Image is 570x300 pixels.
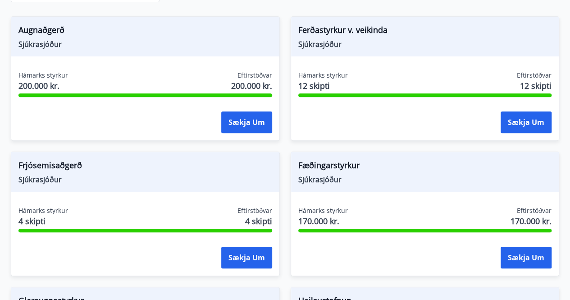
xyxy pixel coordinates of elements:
button: Sækja um [501,247,552,268]
span: 200.000 kr. [231,80,272,92]
span: Sjúkrasjóður [18,175,272,185]
span: Eftirstöðvar [517,206,552,215]
span: 170.000 kr. [298,215,348,227]
span: Frjósemisaðgerð [18,159,272,175]
span: 12 skipti [520,80,552,92]
span: Hámarks styrkur [18,206,68,215]
span: 12 skipti [298,80,348,92]
span: Sjúkrasjóður [298,39,552,49]
span: Sjúkrasjóður [18,39,272,49]
span: Eftirstöðvar [237,206,272,215]
span: Hámarks styrkur [18,71,68,80]
span: Fæðingarstyrkur [298,159,552,175]
span: Hámarks styrkur [298,71,348,80]
span: Hámarks styrkur [298,206,348,215]
span: Ferðastyrkur v. veikinda [298,24,552,39]
span: 4 skipti [245,215,272,227]
span: Eftirstöðvar [517,71,552,80]
span: Sjúkrasjóður [298,175,552,185]
span: Augnaðgerð [18,24,272,39]
button: Sækja um [221,247,272,268]
span: 200.000 kr. [18,80,68,92]
span: 170.000 kr. [511,215,552,227]
span: Eftirstöðvar [237,71,272,80]
button: Sækja um [501,111,552,133]
button: Sækja um [221,111,272,133]
span: 4 skipti [18,215,68,227]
